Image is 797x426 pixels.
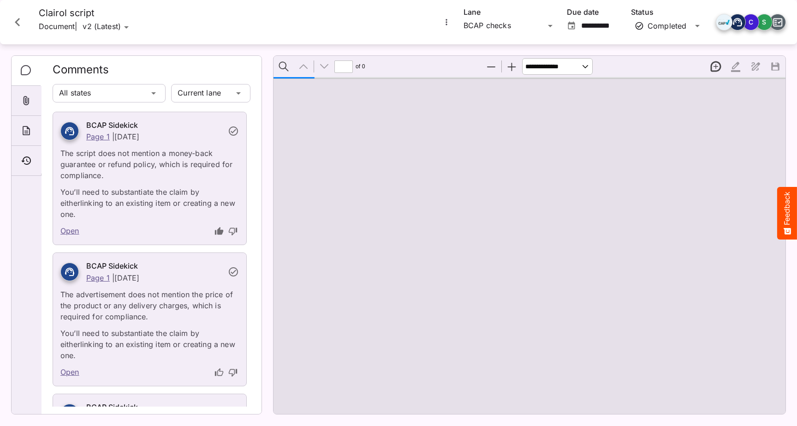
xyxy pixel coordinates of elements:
[60,322,239,361] p: You’ll need to substantiate the claim by either linking to an existing item or creating a new one.
[112,132,114,141] p: |
[53,84,148,102] div: All states
[60,225,79,237] a: Open
[86,402,222,414] h6: BCAP Sidekick
[227,225,239,237] button: thumb-down
[12,86,41,116] div: Attachments
[12,146,41,176] div: Timeline
[75,21,77,32] span: |
[274,57,293,76] button: Find in Document
[86,132,110,141] a: Page 1
[12,116,41,146] div: About
[60,181,239,220] p: You’ll need to substantiate the claim by either linking to an existing item or creating a new one.
[171,84,233,102] div: Current lane
[706,57,726,76] button: New thread
[354,57,367,76] span: of ⁨0⁩
[86,273,110,282] a: Page 1
[464,18,545,33] div: BCAP checks
[502,57,522,76] button: Zoom In
[635,21,689,30] div: Completed
[565,20,577,32] button: Open
[482,57,501,76] button: Zoom Out
[39,7,132,19] h4: Clairol script
[4,8,31,36] button: Close card
[53,63,250,82] h2: Comments
[112,273,114,282] p: |
[60,283,239,322] p: The advertisement does not mention the price of the product or any delivery charges, which is req...
[114,132,139,141] p: [DATE]
[777,187,797,240] button: Feedback
[60,142,239,181] p: The script does not mention a money-back guarantee or refund policy, which is required for compli...
[114,273,139,282] p: [DATE]
[60,366,79,378] a: Open
[213,225,225,237] button: thumb-up
[12,56,42,86] div: Comments
[83,21,121,34] div: v2 (Latest)
[440,16,452,28] button: More options for Clairol script
[756,14,773,30] div: S
[743,14,759,30] div: C
[86,260,222,272] h6: BCAP Sidekick
[86,120,222,132] h6: BCAP Sidekick
[227,366,239,378] button: thumb-down
[39,19,75,36] p: Document
[213,366,225,378] button: thumb-up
